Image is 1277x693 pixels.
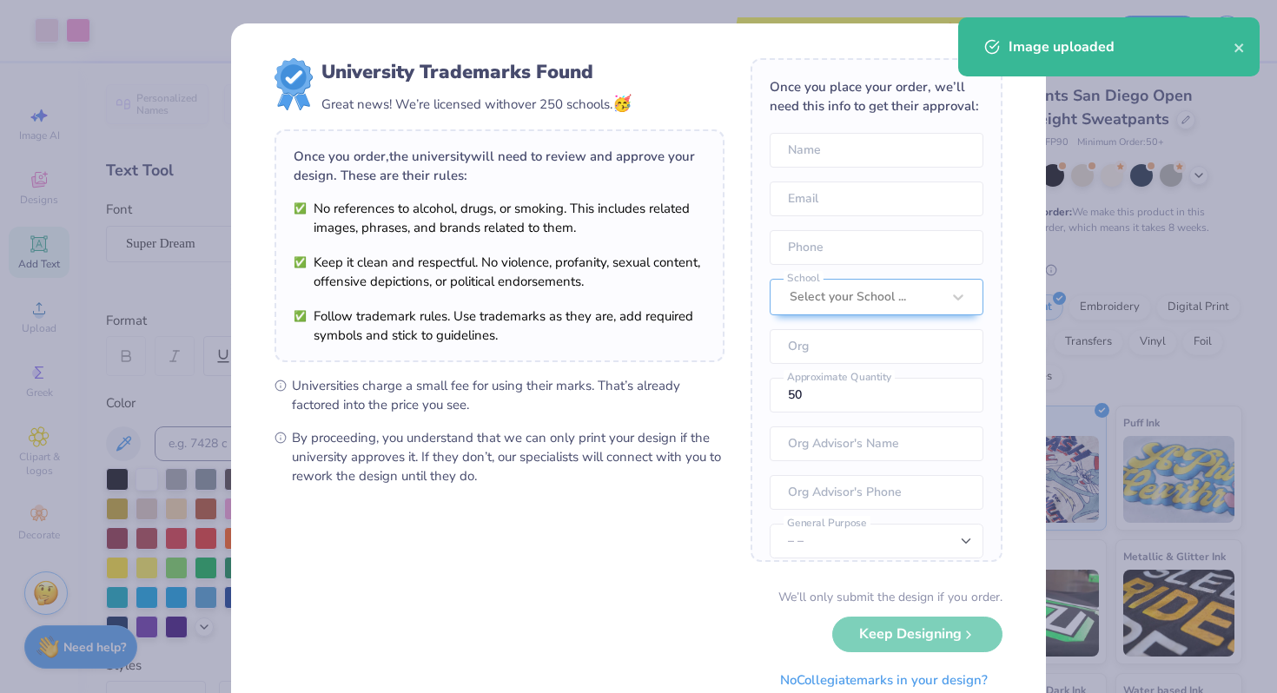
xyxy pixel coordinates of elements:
div: Once you order, the university will need to review and approve your design. These are their rules: [294,147,705,185]
div: Image uploaded [1009,36,1234,57]
div: We’ll only submit the design if you order. [778,588,1002,606]
span: 🥳 [612,93,632,114]
input: Org Advisor's Phone [770,475,983,510]
div: Once you place your order, we’ll need this info to get their approval: [770,77,983,115]
input: Org [770,329,983,364]
input: Approximate Quantity [770,378,983,412]
input: Name [770,133,983,168]
span: Universities charge a small fee for using their marks. That’s already factored into the price you... [292,376,725,414]
li: No references to alcohol, drugs, or smoking. This includes related images, phrases, and brands re... [294,199,705,237]
input: Phone [770,230,983,265]
input: Org Advisor's Name [770,426,983,461]
span: By proceeding, you understand that we can only print your design if the university approves it. I... [292,428,725,485]
input: Email [770,181,983,216]
img: license-marks-badge.png [275,58,313,110]
li: Keep it clean and respectful. No violence, profanity, sexual content, offensive depictions, or po... [294,253,705,291]
div: Great news! We’re licensed with over 250 schools. [321,92,632,115]
li: Follow trademark rules. Use trademarks as they are, add required symbols and stick to guidelines. [294,307,705,345]
div: University Trademarks Found [321,58,632,86]
button: close [1234,36,1246,57]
